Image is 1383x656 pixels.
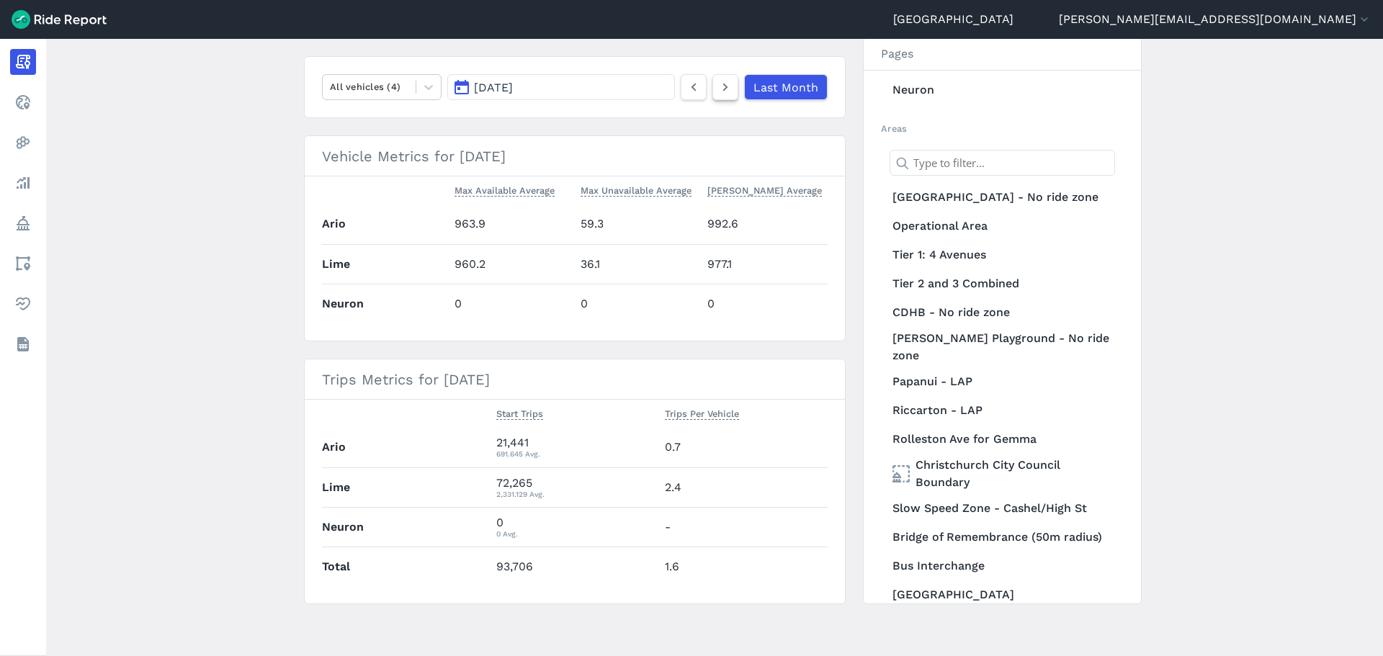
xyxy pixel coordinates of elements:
input: Type to filter... [890,150,1115,176]
button: [PERSON_NAME] Average [707,182,822,199]
a: [GEOGRAPHIC_DATA] [884,580,1124,609]
td: 977.1 [702,244,828,284]
div: 691.645 Avg. [496,447,653,460]
button: Start Trips [496,405,543,423]
a: Neuron [884,76,1124,104]
a: [GEOGRAPHIC_DATA] - No ride zone [884,183,1124,212]
td: 992.6 [702,205,828,244]
span: [DATE] [474,81,513,94]
button: Max Available Average [455,182,555,199]
td: 2.4 [659,467,828,507]
td: 0 [702,284,828,323]
td: 1.6 [659,547,828,586]
h3: Trips Metrics for [DATE] [305,359,845,400]
a: Bridge of Remembrance (50m radius) [884,523,1124,552]
button: Max Unavailable Average [581,182,691,199]
a: [GEOGRAPHIC_DATA] [893,11,1013,28]
button: [DATE] [447,74,675,100]
td: 963.9 [449,205,576,244]
td: 59.3 [575,205,702,244]
a: Analyze [10,170,36,196]
a: Policy [10,210,36,236]
h3: Pages [864,38,1141,71]
a: Areas [10,251,36,277]
a: Papanui - LAP [884,367,1124,396]
a: [PERSON_NAME] Playground - No ride zone [884,327,1124,367]
a: Slow Speed Zone - Cashel/High St [884,494,1124,523]
td: 93,706 [491,547,659,586]
th: Lime [322,244,449,284]
td: 0 [449,284,576,323]
span: Trips Per Vehicle [665,405,739,420]
a: Health [10,291,36,317]
a: Rolleston Ave for Gemma [884,425,1124,454]
div: 72,265 [496,475,653,500]
button: Trips Per Vehicle [665,405,739,423]
span: Max Available Average [455,182,555,197]
th: Ario [322,205,449,244]
a: Heatmaps [10,130,36,156]
td: 36.1 [575,244,702,284]
a: Realtime [10,89,36,115]
th: Lime [322,467,491,507]
span: Max Unavailable Average [581,182,691,197]
a: Bus Interchange [884,552,1124,580]
span: [PERSON_NAME] Average [707,182,822,197]
a: Report [10,49,36,75]
h3: Vehicle Metrics for [DATE] [305,136,845,176]
td: - [659,507,828,547]
th: Ario [322,428,491,467]
div: 2,331.129 Avg. [496,487,653,500]
h2: Areas [881,122,1124,135]
td: 0.7 [659,428,828,467]
a: Riccarton - LAP [884,396,1124,425]
a: Christchurch City Council Boundary [884,454,1124,494]
a: Tier 1: 4 Avenues [884,241,1124,269]
a: Operational Area [884,212,1124,241]
img: Ride Report [12,10,107,29]
div: 0 [496,514,653,540]
button: [PERSON_NAME][EMAIL_ADDRESS][DOMAIN_NAME] [1059,11,1371,28]
th: Neuron [322,284,449,323]
a: Last Month [744,74,828,100]
div: 21,441 [496,434,653,460]
td: 960.2 [449,244,576,284]
td: 0 [575,284,702,323]
a: CDHB - No ride zone [884,298,1124,327]
div: 0 Avg. [496,527,653,540]
th: Neuron [322,507,491,547]
a: Tier 2 and 3 Combined [884,269,1124,298]
span: Start Trips [496,405,543,420]
a: Datasets [10,331,36,357]
th: Total [322,547,491,586]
